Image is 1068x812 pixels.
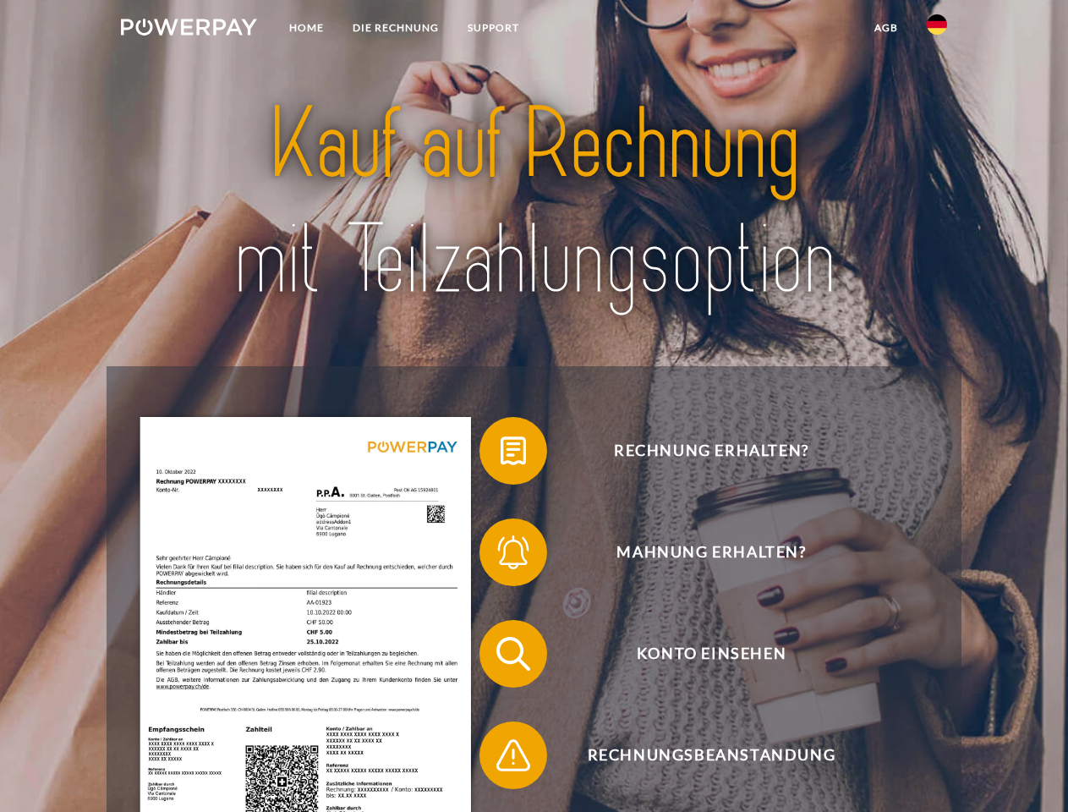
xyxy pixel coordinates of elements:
span: Konto einsehen [504,620,918,688]
img: logo-powerpay-white.svg [121,19,257,36]
button: Konto einsehen [479,620,919,688]
span: Mahnung erhalten? [504,518,918,586]
button: Rechnungsbeanstandung [479,721,919,789]
a: SUPPORT [453,13,534,43]
span: Rechnungsbeanstandung [504,721,918,789]
img: qb_bill.svg [492,430,534,472]
span: Rechnung erhalten? [504,417,918,485]
a: DIE RECHNUNG [338,13,453,43]
a: agb [860,13,912,43]
img: qb_bell.svg [492,531,534,573]
img: qb_warning.svg [492,734,534,776]
img: qb_search.svg [492,633,534,675]
button: Mahnung erhalten? [479,518,919,586]
button: Rechnung erhalten? [479,417,919,485]
img: de [927,14,947,35]
a: Home [275,13,338,43]
img: title-powerpay_de.svg [162,81,906,324]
